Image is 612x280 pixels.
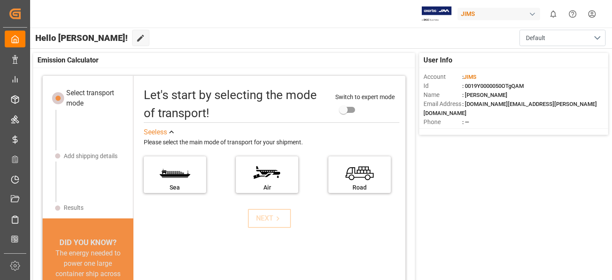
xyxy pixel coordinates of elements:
span: : [DOMAIN_NAME][EMAIL_ADDRESS][PERSON_NAME][DOMAIN_NAME] [423,101,597,116]
span: Default [526,34,545,43]
img: Exertis%20JAM%20-%20Email%20Logo.jpg_1722504956.jpg [422,6,451,22]
span: User Info [423,55,452,65]
span: Account Type [423,127,462,136]
button: NEXT [248,209,291,228]
div: Let's start by selecting the mode of transport! [144,86,327,122]
div: See less [144,127,167,137]
span: Id [423,81,462,90]
span: Name [423,90,462,100]
span: : Shipper [462,128,484,134]
button: show 0 new notifications [544,4,563,24]
div: JIMS [457,8,540,20]
div: Please select the main mode of transport for your shipment. [144,137,399,148]
div: Select transport mode [66,88,127,109]
span: : [462,74,476,80]
span: Switch to expert mode [335,93,395,100]
div: NEXT [256,213,282,224]
span: Hello [PERSON_NAME]! [35,30,128,46]
span: Account [423,72,462,81]
span: : — [462,119,469,125]
button: Help Center [563,4,582,24]
button: open menu [519,30,606,46]
span: : [PERSON_NAME] [462,92,507,98]
div: DID YOU KNOW? [43,236,133,248]
div: Air [240,183,294,192]
span: Phone [423,118,462,127]
div: Add shipping details [64,152,117,161]
span: JIMS [464,74,476,80]
div: Road [333,183,386,192]
div: Sea [148,183,202,192]
button: JIMS [457,6,544,22]
span: Emission Calculator [37,55,99,65]
div: Results [64,203,83,212]
span: : 0019Y0000050OTgQAM [462,83,524,89]
span: Email Address [423,100,462,109]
